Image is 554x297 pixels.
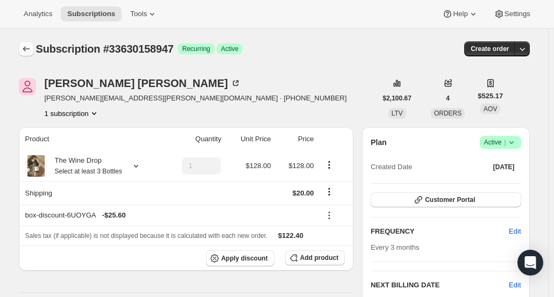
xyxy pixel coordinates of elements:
span: [PERSON_NAME][EMAIL_ADDRESS][PERSON_NAME][DOMAIN_NAME] · [PHONE_NUMBER] [45,93,347,104]
button: Product actions [45,108,100,119]
th: Quantity [163,127,225,151]
button: [DATE] [487,160,521,175]
h2: FREQUENCY [371,226,509,237]
span: $128.00 [289,162,314,170]
div: box-discount-6UOYGA [25,210,314,221]
span: James Lavoy [19,78,36,95]
small: Select at least 3 Bottles [55,168,122,175]
button: Settings [487,6,537,21]
span: Sales tax (if applicable) is not displayed because it is calculated with each new order. [25,232,268,240]
div: Open Intercom Messenger [517,250,543,276]
span: Recurring [182,45,210,53]
span: Active [221,45,239,53]
span: $128.00 [246,162,271,170]
span: AOV [484,105,497,113]
span: Created Date [371,162,412,172]
button: $2,100.67 [377,91,418,106]
button: Analytics [17,6,59,21]
span: $525.17 [478,91,503,102]
button: Product actions [321,159,338,171]
span: Analytics [24,10,52,18]
h2: Plan [371,137,387,148]
span: $2,100.67 [383,94,411,103]
span: [DATE] [493,163,515,171]
th: Price [274,127,317,151]
button: Tools [124,6,164,21]
span: Subscription #33630158947 [36,43,174,55]
span: Every 3 months [371,243,419,251]
button: Shipping actions [321,186,338,198]
button: Add product [285,250,345,265]
button: Edit [502,223,527,240]
span: - $25.60 [102,210,126,221]
span: Customer Portal [425,195,475,204]
button: Edit [509,280,521,291]
span: Settings [505,10,530,18]
span: Edit [509,226,521,237]
h2: NEXT BILLING DATE [371,280,509,291]
button: Create order [464,41,515,56]
button: Subscriptions [61,6,122,21]
span: Create order [471,45,509,53]
span: Subscriptions [67,10,115,18]
span: Help [453,10,467,18]
th: Unit Price [224,127,274,151]
button: Help [436,6,485,21]
span: Apply discount [221,254,268,263]
span: Active [484,137,517,148]
th: Product [19,127,163,151]
button: 4 [439,91,456,106]
div: The Wine Drop [47,155,122,177]
div: [PERSON_NAME] [PERSON_NAME] [45,78,241,89]
th: Shipping [19,181,163,205]
span: Tools [130,10,147,18]
button: Customer Portal [371,192,521,207]
span: | [504,138,506,147]
span: LTV [392,110,403,117]
span: 4 [446,94,450,103]
span: Add product [300,253,338,262]
span: ORDERS [434,110,461,117]
span: $20.00 [293,189,314,197]
span: $122.40 [278,231,303,240]
button: Subscriptions [19,41,34,56]
button: Apply discount [206,250,274,266]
